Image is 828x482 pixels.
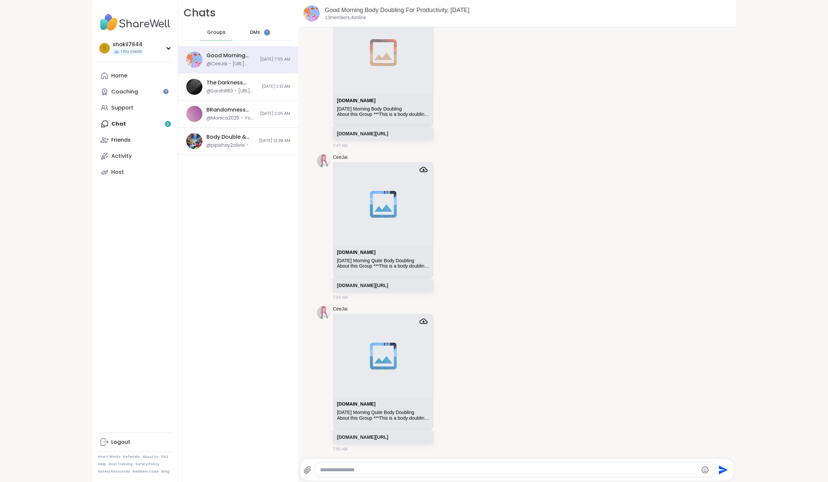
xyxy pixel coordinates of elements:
[98,132,173,148] a: Friends
[207,29,226,36] span: Groups
[103,44,106,53] span: s
[701,466,709,474] button: Emoji picker
[111,438,130,446] div: Logout
[317,154,330,167] img: https://sharewell-space-live.sfo3.digitaloceanspaces.com/user-generated/319f92ac-30dd-45a4-9c55-e...
[325,7,470,13] a: Good Morning Body Doubling For Productivity, [DATE]
[98,469,130,474] a: Safety Resources
[98,84,173,100] a: Coaching
[337,131,388,136] a: [DOMAIN_NAME][URL]
[333,446,348,452] span: 7:55 AM
[98,68,173,84] a: Home
[262,84,290,89] span: [DATE] 2:31 AM
[98,100,173,116] a: Support
[109,462,133,467] a: Host Training
[98,455,120,459] a: How It Works
[337,98,376,103] a: Attachment
[334,11,433,94] img: Saturday Morning Body Doubling
[98,434,173,450] a: Logout
[206,142,249,149] div: @pipishay2olivia -
[304,5,320,21] img: Good Morning Body Doubling For Productivity, Sep 12
[250,29,260,36] span: DMs
[206,88,258,94] div: @SarahR83 - [URL][DOMAIN_NAME]
[333,154,348,161] a: CeeJai
[337,410,430,415] div: [DATE] Morning Quite Body Doubling
[135,462,159,467] a: Safety Policy
[111,104,133,112] div: Support
[184,5,216,20] h1: Chats
[337,401,376,407] a: Attachment
[325,14,366,21] p: 13 members, 4 online
[206,115,256,122] div: @Monica2025 - You too
[98,11,173,34] img: ShareWell Nav Logo
[333,143,348,149] span: 7:47 AM
[186,79,202,95] img: The Darkness Within, Sep 12
[161,455,168,459] a: FAQ
[111,136,131,144] div: Friends
[334,163,433,246] img: Saturday Morning Quite Body Doubling
[123,455,140,459] a: Referrals
[715,462,730,477] button: Send
[206,79,258,86] div: The Darkness Within, [DATE]
[111,152,132,160] div: Activity
[337,112,430,117] div: About this Group ***This is a body doubling session for quiet focus and accountability — not a [M...
[163,89,169,94] iframe: Spotlight
[98,462,106,467] a: Help
[337,283,388,288] a: [DOMAIN_NAME][URL]
[337,415,430,421] div: About this Group ***This is a body doubling session for quiet focus and accountability — not a [M...
[260,57,290,62] span: [DATE] 7:55 AM
[111,72,127,79] div: Home
[111,168,124,176] div: Host
[337,258,430,264] div: [DATE] Morning Quite Body Doubling
[113,41,143,48] div: shakil7844
[420,317,428,325] a: Attachment
[264,29,270,35] iframe: Spotlight
[320,467,698,473] textarea: Type your message
[206,133,255,141] div: Body Double & Chat, [DATE]
[337,434,388,440] a: [DOMAIN_NAME][URL]
[334,315,433,398] img: Saturday Morning Quite Body Doubling
[333,294,348,300] span: 7:54 AM
[260,111,290,117] span: [DATE] 2:05 AM
[98,164,173,180] a: Host
[337,106,430,112] div: [DATE] Morning Body Doubling
[259,138,290,144] span: [DATE] 12:28 AM
[121,49,142,55] span: 1 Pro credit
[333,306,348,313] a: CeeJai
[206,52,256,59] div: Good Morning Body Doubling For Productivity, [DATE]
[186,106,202,122] img: BRandomness Ohana Check-in & Body Doubling, Sep 11
[111,88,138,95] div: Coaching
[98,148,173,164] a: Activity
[186,133,202,149] img: Body Double & Chat, Sep 11
[206,106,256,114] div: BRandomness Ohana Check-in & Body Doubling, [DATE]
[161,469,169,474] a: Blog
[133,469,158,474] a: Redeem Code
[206,61,256,67] div: @CeeJai - [URL][DOMAIN_NAME]
[337,250,376,255] a: Attachment
[317,306,330,319] img: https://sharewell-space-live.sfo3.digitaloceanspaces.com/user-generated/319f92ac-30dd-45a4-9c55-e...
[186,52,202,68] img: Good Morning Body Doubling For Productivity, Sep 12
[142,455,158,459] a: About Us
[337,263,430,269] div: About this Group ***This is a body doubling session for quiet focus and accountability — not a [M...
[420,165,428,174] a: Attachment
